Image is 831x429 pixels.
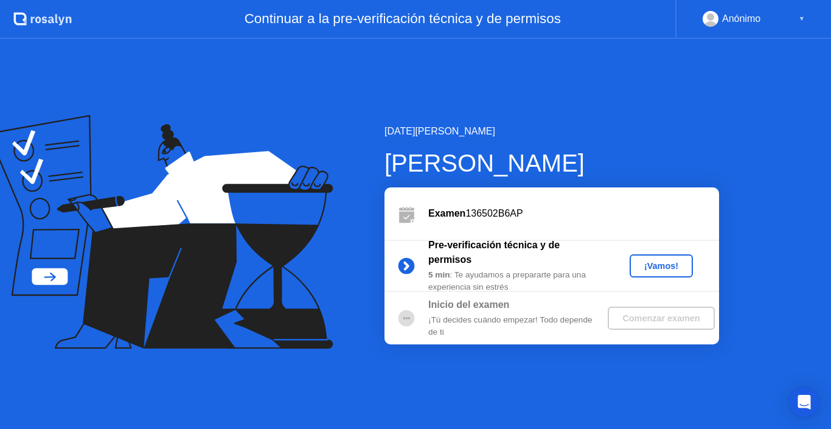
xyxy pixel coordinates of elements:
b: Pre-verificación técnica y de permisos [428,240,560,265]
b: Inicio del examen [428,299,509,310]
div: ▼ [799,11,805,27]
button: ¡Vamos! [630,254,693,277]
div: [DATE][PERSON_NAME] [384,124,719,139]
div: Comenzar examen [613,313,709,323]
div: [PERSON_NAME] [384,145,719,181]
div: ¡Vamos! [635,261,688,271]
div: ¡Tú decides cuándo empezar! Todo depende de ti [428,314,603,339]
div: : Te ayudamos a prepararte para una experiencia sin estrés [428,269,603,294]
b: Examen [428,208,465,218]
div: 136502B6AP [428,206,719,221]
button: Comenzar examen [608,307,714,330]
b: 5 min [428,270,450,279]
div: Open Intercom Messenger [790,388,819,417]
div: Anónimo [722,11,760,27]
